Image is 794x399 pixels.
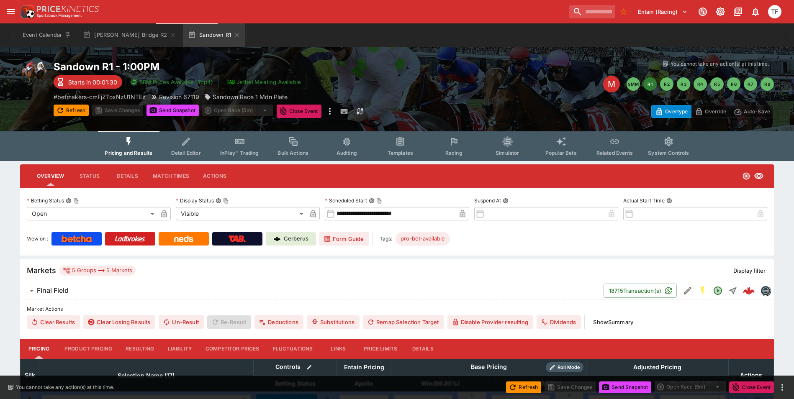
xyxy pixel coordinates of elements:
[506,381,541,393] button: Refresh
[27,315,80,329] button: Clear Results
[554,364,583,371] span: Roll Mode
[108,166,146,186] button: Details
[304,362,315,373] button: Bulk edit
[743,285,755,297] img: logo-cerberus--red.svg
[307,315,360,329] button: Substitutions
[729,381,774,393] button: Close Event
[337,150,357,156] span: Auditing
[20,60,47,87] img: horse_racing.png
[588,315,638,329] button: ShowSummary
[713,4,728,19] button: Toggle light/dark mode
[278,150,308,156] span: Bulk Actions
[18,3,35,20] img: PriceKinetics Logo
[777,382,787,392] button: more
[27,197,64,204] p: Betting Status
[655,381,726,393] div: split button
[744,77,757,91] button: R7
[603,76,620,92] div: Edit Meeting
[253,359,337,375] th: Controls
[761,286,771,296] div: betmakers
[643,77,657,91] button: R1
[37,6,99,12] img: PriceKinetics
[216,198,221,204] button: Display StatusCopy To Clipboard
[202,105,273,116] div: split button
[599,381,651,393] button: Send Snapshot
[171,150,201,156] span: Detail Editor
[18,23,76,47] button: Event Calendar
[54,105,89,116] button: Refresh
[728,359,773,391] th: Actions
[730,105,774,118] button: Auto-Save
[83,315,155,329] button: Clear Losing Results
[617,5,630,18] button: No Bookmarks
[105,150,152,156] span: Pricing and Results
[176,207,306,220] div: Visible
[503,198,509,204] button: Suspend At
[71,166,108,186] button: Status
[768,5,781,18] div: Tom Flynn
[671,60,769,68] p: You cannot take any action(s) at this time.
[666,198,672,204] button: Actual Start Time
[284,235,308,243] p: Cerberus
[119,339,161,359] button: Resulting
[319,339,357,359] button: Links
[740,282,757,299] a: 0488e284-51b9-4fa5-b2e5-2e08468c7a71
[223,198,229,204] button: Copy To Clipboard
[222,75,306,89] button: Jetbet Meeting Available
[537,315,581,329] button: Dividends
[660,77,673,91] button: R2
[204,92,288,101] div: Sandown Race 1 Mdn Plate
[357,339,404,359] button: Price Limits
[115,235,145,242] img: Ladbrokes
[695,283,710,298] button: SGM Enabled
[710,283,725,298] button: Open
[277,105,321,118] button: Close Event
[3,4,18,19] button: open drawer
[37,14,82,18] img: Sportsbook Management
[254,315,303,329] button: Deductions
[16,384,114,391] p: You cannot take any action(s) at this time.
[648,150,689,156] span: System Controls
[468,362,510,372] div: Base Pricing
[266,339,320,359] button: Fluctuations
[108,371,184,381] span: Selection Name (17)
[474,197,501,204] p: Suspend At
[727,77,740,91] button: R6
[266,232,316,246] a: Cerberus
[596,150,633,156] span: Related Events
[665,107,688,116] p: Overtype
[545,150,577,156] span: Popular Bets
[586,359,728,375] th: Adjusted Pricing
[325,105,335,118] button: more
[627,77,774,91] nav: pagination navigation
[159,315,203,329] button: Un-Result
[546,362,583,372] div: Show/hide Price Roll mode configuration.
[380,232,392,246] label: Tags:
[728,264,771,277] button: Display filter
[66,198,72,204] button: Betting StatusCopy To Clipboard
[651,105,774,118] div: Start From
[146,166,196,186] button: Match Times
[176,197,214,204] p: Display Status
[274,235,280,242] img: Cerberus
[447,315,533,329] button: Disable Provider resulting
[694,77,707,91] button: R4
[725,283,740,298] button: Straight
[651,105,691,118] button: Overtype
[695,4,710,19] button: Connected to PK
[754,171,764,181] svg: Visible
[27,232,48,246] label: View on :
[54,92,146,101] p: Copy To Clipboard
[388,150,413,156] span: Templates
[68,78,117,87] p: Starts in 00:01:30
[21,359,39,391] th: Silk
[73,198,79,204] button: Copy To Clipboard
[213,92,288,101] p: Sandown Race 1 Mdn Plate
[677,77,690,91] button: R3
[363,315,444,329] button: Remap Selection Target
[226,78,235,86] img: jetbet-logo.svg
[742,172,750,180] svg: Open
[744,107,770,116] p: Auto-Save
[761,77,774,91] button: R8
